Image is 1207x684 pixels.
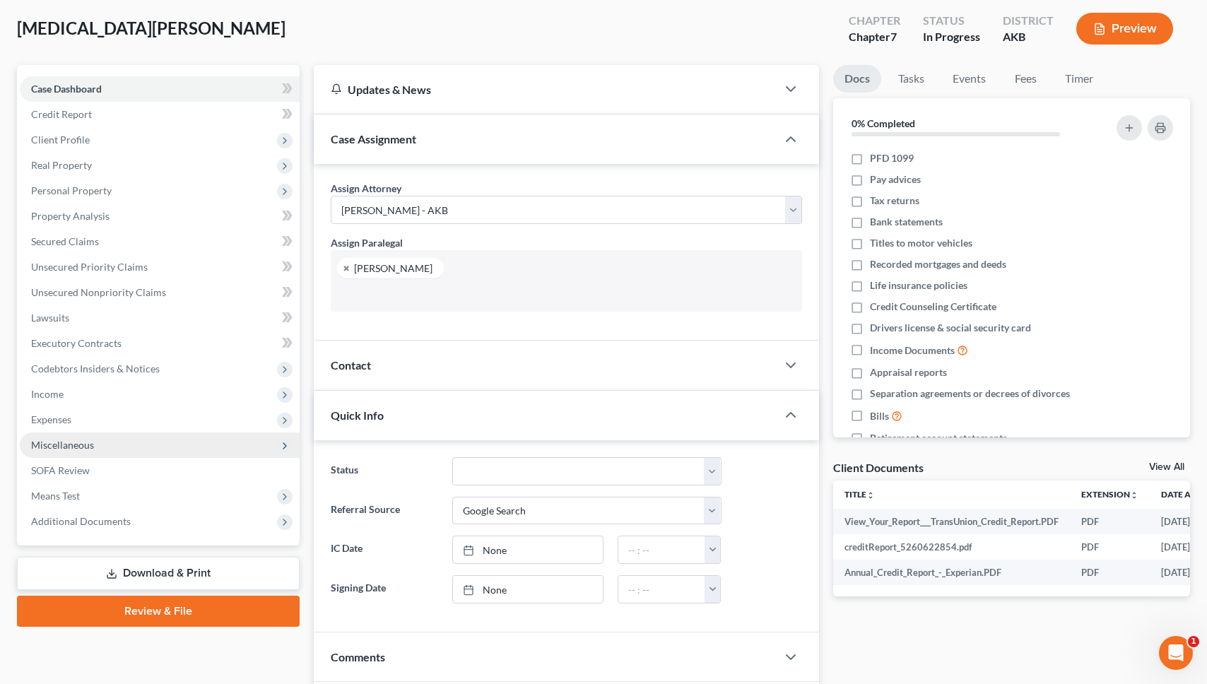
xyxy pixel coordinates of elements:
span: Miscellaneous [31,439,94,451]
div: AKB [1003,29,1054,45]
span: Means Test [31,490,80,502]
a: Extensionunfold_more [1081,489,1138,500]
td: PDF [1070,560,1150,585]
span: Recorded mortgages and deeds [870,257,1006,271]
input: -- : -- [618,576,705,603]
span: Bills [870,409,889,423]
span: Expenses [31,413,71,425]
span: Retirement account statements [870,431,1007,445]
div: Status [923,13,980,29]
a: Case Dashboard [20,76,300,102]
div: Updates & News [331,82,760,97]
td: View_Your_Report___TransUnion_Credit_Report.PDF [833,509,1070,534]
button: Preview [1076,13,1173,45]
a: Executory Contracts [20,331,300,356]
span: Case Dashboard [31,83,102,95]
a: Docs [833,65,881,93]
i: unfold_more [866,491,875,500]
span: 7 [890,30,897,43]
span: Codebtors Insiders & Notices [31,362,160,375]
div: Chapter [849,29,900,45]
div: Chapter [849,13,900,29]
strong: 0% Completed [852,117,915,129]
label: IC Date [324,536,445,564]
a: Lawsuits [20,305,300,331]
span: PFD 1099 [870,151,914,165]
td: creditReport_5260622854.pdf [833,534,1070,560]
span: Secured Claims [31,235,99,247]
a: None [453,536,603,563]
span: Pay advices [870,172,921,187]
i: unfold_more [1130,491,1138,500]
div: Client Documents [833,460,924,475]
label: Status [324,457,445,485]
label: Assign Paralegal [331,235,403,250]
a: Credit Report [20,102,300,127]
span: Separation agreements or decrees of divorces [870,387,1070,401]
span: Income [31,388,64,400]
span: Income Documents [870,343,955,358]
span: Lawsuits [31,312,69,324]
a: Events [941,65,997,93]
a: Review & File [17,596,300,627]
div: In Progress [923,29,980,45]
span: [MEDICAL_DATA][PERSON_NAME] [17,18,285,38]
a: Property Analysis [20,204,300,229]
span: Client Profile [31,134,90,146]
a: SOFA Review [20,458,300,483]
a: Fees [1003,65,1048,93]
a: Unsecured Priority Claims [20,254,300,280]
span: Drivers license & social security card [870,321,1031,335]
span: Credit Counseling Certificate [870,300,996,314]
a: Unsecured Nonpriority Claims [20,280,300,305]
a: Titleunfold_more [844,489,875,500]
span: Appraisal reports [870,365,947,379]
div: [PERSON_NAME] [354,264,432,273]
a: Timer [1054,65,1105,93]
iframe: Intercom live chat [1159,636,1193,670]
a: None [453,576,603,603]
input: -- : -- [618,536,705,563]
a: View All [1149,462,1184,472]
span: Personal Property [31,184,112,196]
span: Real Property [31,159,92,171]
td: PDF [1070,534,1150,560]
span: Quick Info [331,408,384,422]
span: Contact [331,358,371,372]
span: Unsecured Priority Claims [31,261,148,273]
label: Signing Date [324,575,445,603]
a: Download & Print [17,557,300,590]
td: Annual_Credit_Report_-_Experian.PDF [833,560,1070,585]
span: Bank statements [870,215,943,229]
span: SOFA Review [31,464,90,476]
span: Comments [331,650,385,664]
label: Assign Attorney [331,181,401,196]
span: Titles to motor vehicles [870,236,972,250]
a: Secured Claims [20,229,300,254]
span: Additional Documents [31,515,131,527]
a: Tasks [887,65,936,93]
div: District [1003,13,1054,29]
td: PDF [1070,509,1150,534]
span: Credit Report [31,108,92,120]
label: Referral Source [324,497,445,525]
span: Unsecured Nonpriority Claims [31,286,166,298]
span: Life insurance policies [870,278,967,293]
span: Property Analysis [31,210,110,222]
span: Executory Contracts [31,337,122,349]
span: 1 [1188,636,1199,647]
span: Tax returns [870,194,919,208]
span: Case Assignment [331,132,416,146]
